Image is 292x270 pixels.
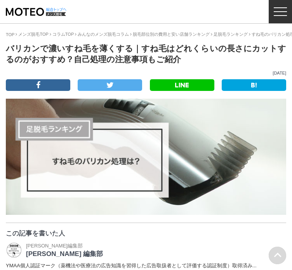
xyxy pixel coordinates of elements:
[269,247,286,264] img: PAGE UP
[78,32,129,37] a: みんなのメンズ脱毛コラム
[26,243,83,249] span: [PERSON_NAME]編集部
[18,32,48,37] a: メンズ脱毛TOP
[26,249,103,258] p: [PERSON_NAME] 編集部
[6,43,286,65] h1: バリカンで濃いすね毛を薄くする｜すね毛はどれくらいの長さにカットするのがおすすめ？自己処理の注意事項もご紹介
[6,32,14,37] a: TOP
[6,262,286,269] dd: YMAA個人認証マーク（薬機法や医療法の広告知識を習得した広告取扱者として評価する認証制度）取得済み...
[251,83,257,87] img: B!
[52,32,74,37] a: コラムTOP
[214,32,248,37] a: 足脱毛ランキング
[133,32,210,37] a: 脱毛部位別の費用と安い店舗ランキング
[6,8,66,16] img: MOTEO DATSUMOU
[6,242,103,258] a: MOTEO 編集部 [PERSON_NAME]編集部 [PERSON_NAME] 編集部
[46,8,67,11] img: 総合トップへ
[6,229,286,238] p: この記事を書いた人
[6,71,286,75] p: [DATE]
[175,83,188,87] img: LINE
[6,242,22,258] img: MOTEO 編集部
[6,99,286,215] img: すね毛のバリカン処理は？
